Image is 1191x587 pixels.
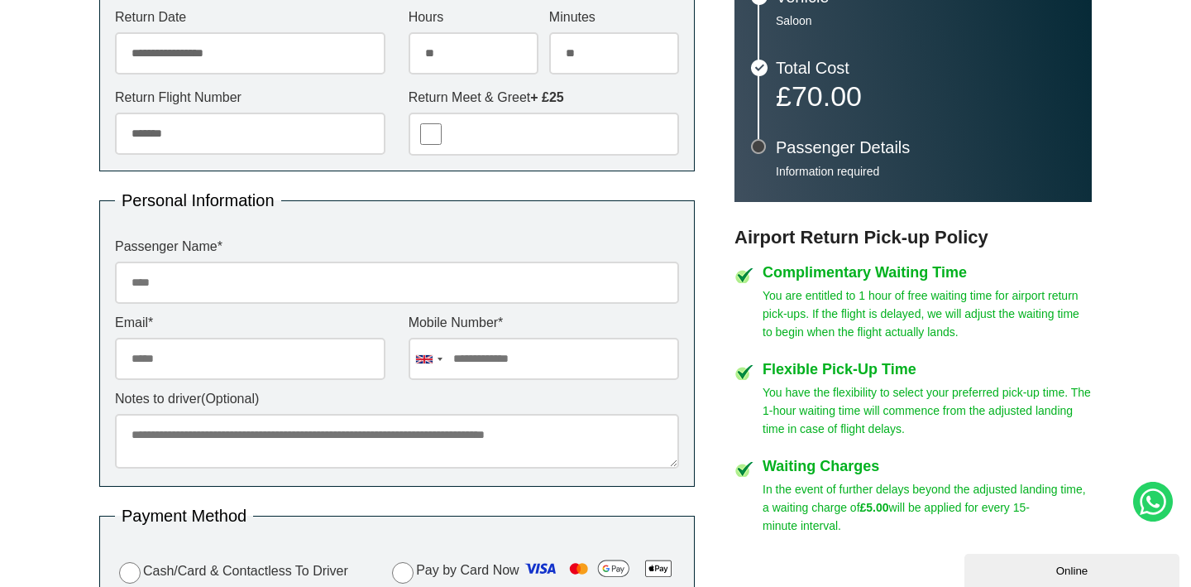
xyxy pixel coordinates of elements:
p: Saloon [776,13,1075,28]
div: Domain Overview [63,98,148,108]
span: (Optional) [201,392,259,406]
strong: + £25 [530,90,563,104]
input: Pay by Card Now [392,562,414,584]
label: Cash/Card & Contactless To Driver [115,560,348,584]
h3: Total Cost [776,60,1075,76]
p: £ [776,84,1075,108]
label: Notes to driver [115,392,679,406]
label: Minutes [549,11,679,24]
strong: £5.00 [860,501,889,514]
img: logo_orange.svg [26,26,40,40]
p: Information required [776,164,1075,179]
p: In the event of further delays beyond the adjusted landing time, a waiting charge of will be appl... [763,480,1092,535]
h4: Flexible Pick-Up Time [763,362,1092,377]
p: You have the flexibility to select your preferred pick-up time. The 1-hour waiting time will comm... [763,383,1092,438]
img: tab_domain_overview_orange.svg [45,96,58,109]
div: United Kingdom: +44 [409,339,447,379]
img: tab_keywords_by_traffic_grey.svg [165,96,178,109]
div: v 4.0.25 [46,26,81,40]
label: Mobile Number [409,316,679,330]
span: 70.00 [792,80,862,112]
p: You are entitled to 1 hour of free waiting time for airport return pick-ups. If the flight is del... [763,286,1092,341]
input: Cash/Card & Contactless To Driver [119,562,141,584]
h3: Airport Return Pick-up Policy [734,227,1092,248]
h3: Passenger Details [776,139,1075,156]
legend: Personal Information [115,192,281,209]
label: Email [115,316,385,330]
label: Return Date [115,11,385,24]
legend: Payment Method [115,508,253,524]
div: Domain: [DOMAIN_NAME] [43,43,182,56]
h4: Complimentary Waiting Time [763,265,1092,280]
h4: Waiting Charges [763,459,1092,474]
iframe: chat widget [964,551,1183,587]
label: Return Flight Number [115,91,385,104]
div: Keywords by Traffic [183,98,279,108]
label: Passenger Name [115,240,679,253]
label: Return Meet & Greet [409,91,679,104]
label: Pay by Card Now [388,556,679,587]
label: Hours [409,11,538,24]
img: website_grey.svg [26,43,40,56]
